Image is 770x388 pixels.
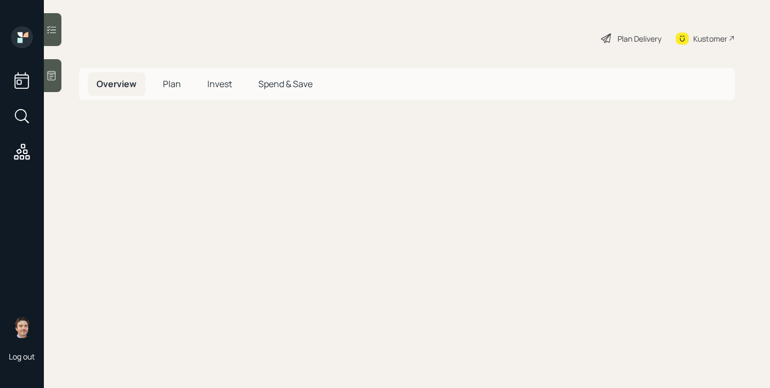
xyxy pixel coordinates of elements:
[9,351,35,362] div: Log out
[693,33,727,44] div: Kustomer
[163,78,181,90] span: Plan
[11,316,33,338] img: robby-grisanti-headshot.png
[618,33,661,44] div: Plan Delivery
[97,78,137,90] span: Overview
[207,78,232,90] span: Invest
[258,78,313,90] span: Spend & Save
